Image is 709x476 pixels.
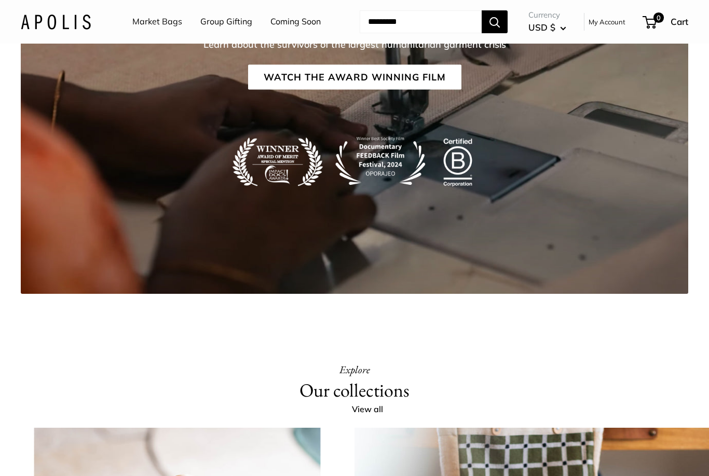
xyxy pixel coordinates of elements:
[528,19,566,36] button: USD $
[270,14,321,30] a: Coming Soon
[589,16,625,28] a: My Account
[671,16,688,27] span: Cart
[528,22,555,33] span: USD $
[248,65,461,90] a: Watch the Award Winning Film
[132,14,182,30] a: Market Bags
[644,13,688,30] a: 0 Cart
[21,14,91,29] img: Apolis
[360,10,482,33] input: Search...
[200,14,252,30] a: Group Gifting
[653,12,664,23] span: 0
[528,8,566,22] span: Currency
[203,37,506,52] p: Learn about the survivors of the largest humanitarian garment crisis
[299,379,410,402] h2: Our collections
[339,360,370,379] h3: Explore
[352,402,394,417] a: View all
[482,10,508,33] button: Search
